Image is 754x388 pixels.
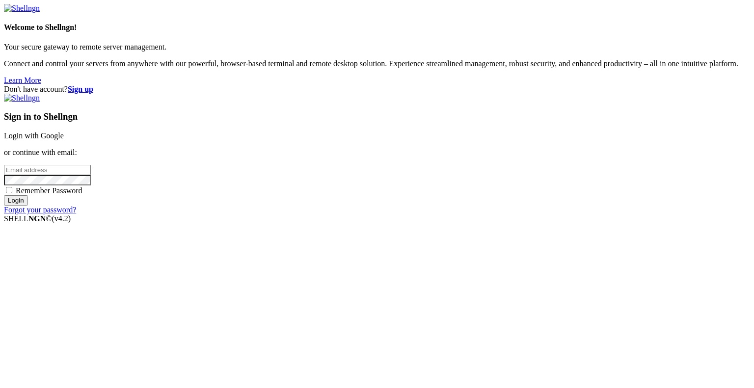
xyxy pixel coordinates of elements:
div: Don't have account? [4,85,750,94]
input: Email address [4,165,91,175]
b: NGN [28,214,46,223]
p: or continue with email: [4,148,750,157]
a: Login with Google [4,131,64,140]
h4: Welcome to Shellngn! [4,23,750,32]
a: Sign up [68,85,93,93]
input: Remember Password [6,187,12,193]
span: Remember Password [16,186,82,195]
input: Login [4,195,28,206]
p: Your secure gateway to remote server management. [4,43,750,52]
a: Learn More [4,76,41,84]
span: 4.2.0 [52,214,71,223]
h3: Sign in to Shellngn [4,111,750,122]
img: Shellngn [4,4,40,13]
img: Shellngn [4,94,40,103]
a: Forgot your password? [4,206,76,214]
p: Connect and control your servers from anywhere with our powerful, browser-based terminal and remo... [4,59,750,68]
span: SHELL © [4,214,71,223]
